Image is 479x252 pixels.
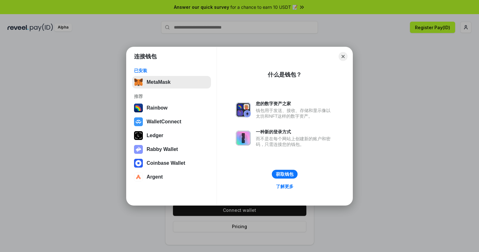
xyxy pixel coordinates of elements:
div: 一种新的登录方式 [256,129,334,135]
div: Argent [147,174,163,180]
div: Ledger [147,133,163,138]
button: WalletConnect [132,115,211,128]
button: Rainbow [132,102,211,114]
img: svg+xml,%3Csvg%20xmlns%3D%22http%3A%2F%2Fwww.w3.org%2F2000%2Fsvg%22%20fill%3D%22none%22%20viewBox... [236,102,251,117]
div: MetaMask [147,79,170,85]
h1: 连接钱包 [134,53,157,60]
img: svg+xml,%3Csvg%20width%3D%2228%22%20height%3D%2228%22%20viewBox%3D%220%200%2028%2028%22%20fill%3D... [134,159,143,168]
button: 获取钱包 [272,170,298,179]
div: 您的数字资产之家 [256,101,334,106]
img: svg+xml,%3Csvg%20xmlns%3D%22http%3A%2F%2Fwww.w3.org%2F2000%2Fsvg%22%20fill%3D%22none%22%20viewBox... [134,145,143,154]
img: svg+xml,%3Csvg%20width%3D%2228%22%20height%3D%2228%22%20viewBox%3D%220%200%2028%2028%22%20fill%3D... [134,173,143,181]
img: svg+xml,%3Csvg%20xmlns%3D%22http%3A%2F%2Fwww.w3.org%2F2000%2Fsvg%22%20width%3D%2228%22%20height%3... [134,131,143,140]
button: Coinbase Wallet [132,157,211,169]
button: Rabby Wallet [132,143,211,156]
div: 而不是在每个网站上创建新的账户和密码，只需连接您的钱包。 [256,136,334,147]
div: Rainbow [147,105,168,111]
div: 已安装 [134,68,209,73]
button: Argent [132,171,211,183]
div: 推荐 [134,94,209,99]
a: 了解更多 [272,182,297,190]
button: Close [339,52,347,61]
img: svg+xml,%3Csvg%20xmlns%3D%22http%3A%2F%2Fwww.w3.org%2F2000%2Fsvg%22%20fill%3D%22none%22%20viewBox... [236,131,251,146]
div: Coinbase Wallet [147,160,185,166]
img: svg+xml,%3Csvg%20width%3D%2228%22%20height%3D%2228%22%20viewBox%3D%220%200%2028%2028%22%20fill%3D... [134,117,143,126]
div: 钱包用于发送、接收、存储和显示像以太坊和NFT这样的数字资产。 [256,108,334,119]
div: 了解更多 [276,184,293,189]
img: svg+xml,%3Csvg%20fill%3D%22none%22%20height%3D%2233%22%20viewBox%3D%220%200%2035%2033%22%20width%... [134,78,143,87]
div: 获取钱包 [276,171,293,177]
img: svg+xml,%3Csvg%20width%3D%22120%22%20height%3D%22120%22%20viewBox%3D%220%200%20120%20120%22%20fil... [134,104,143,112]
div: Rabby Wallet [147,147,178,152]
div: WalletConnect [147,119,181,125]
div: 什么是钱包？ [268,71,302,78]
button: MetaMask [132,76,211,88]
button: Ledger [132,129,211,142]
